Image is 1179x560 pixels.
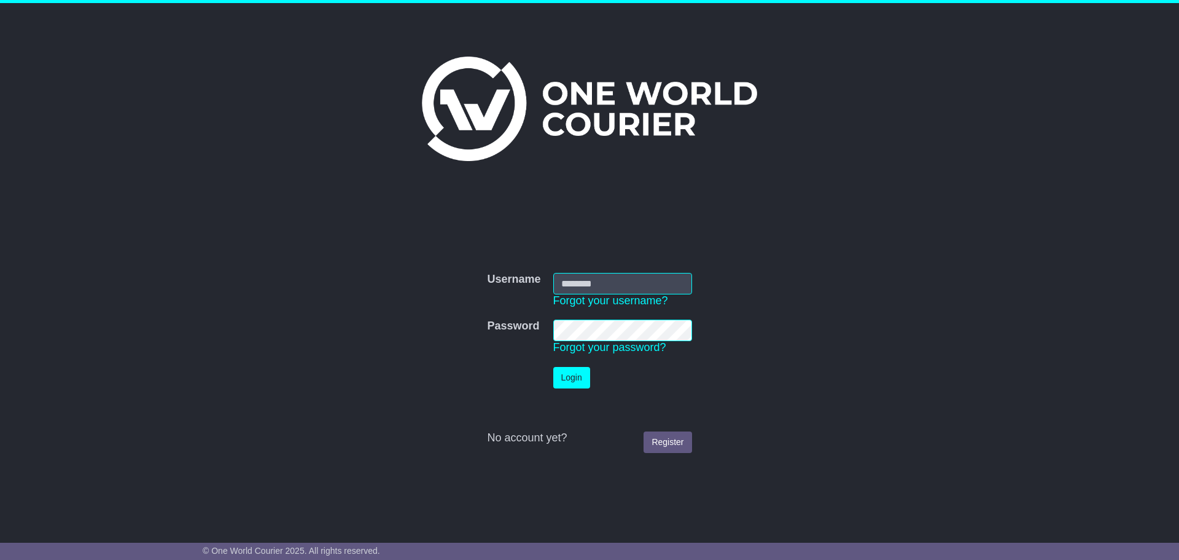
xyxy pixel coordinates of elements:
a: Register [644,432,691,453]
button: Login [553,367,590,388]
img: One World [422,57,757,161]
a: Forgot your username? [553,294,668,307]
span: © One World Courier 2025. All rights reserved. [203,546,380,556]
a: Forgot your password? [553,341,666,353]
label: Username [487,273,540,286]
label: Password [487,320,539,333]
div: No account yet? [487,432,691,445]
